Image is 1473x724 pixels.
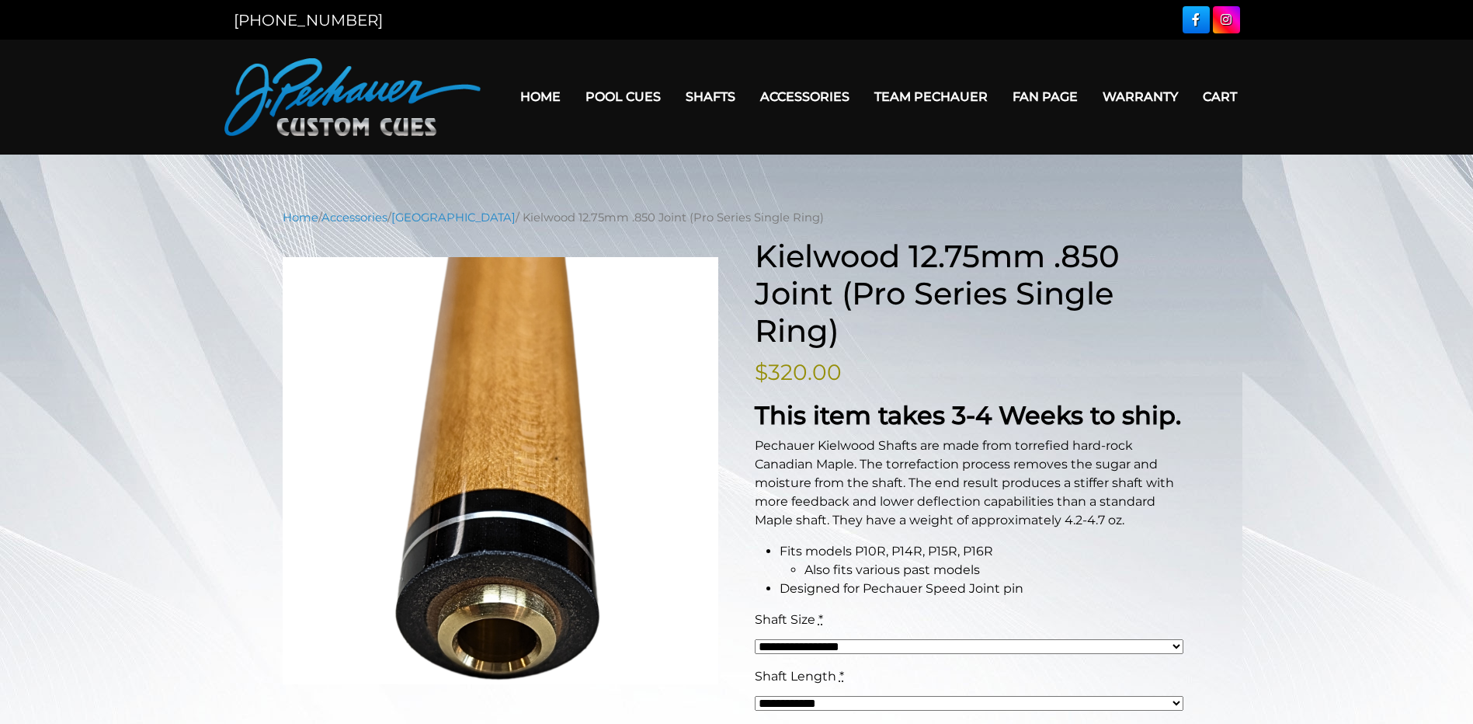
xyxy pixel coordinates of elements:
[573,77,673,117] a: Pool Cues
[673,77,748,117] a: Shafts
[755,612,815,627] span: Shaft Size
[818,612,823,627] abbr: required
[755,669,836,684] span: Shaft Length
[283,209,1191,226] nav: Breadcrumb
[1090,77,1190,117] a: Warranty
[755,437,1191,530] p: Pechauer Kielwood Shafts are made from torrefied hard-rock Canadian Maple. The torrefaction proce...
[234,11,383,30] a: [PHONE_NUMBER]
[1000,77,1090,117] a: Fan Page
[862,77,1000,117] a: Team Pechauer
[780,542,1191,580] li: Fits models P10R, P14R, P15R, P16R
[224,58,481,136] img: Pechauer Custom Cues
[1190,77,1249,117] a: Cart
[283,211,318,225] a: Home
[780,580,1191,598] li: Designed for Pechauer Speed Joint pin
[508,77,573,117] a: Home
[804,561,1191,580] li: Also fits various past models
[755,359,842,385] bdi: 320.00
[755,400,1181,430] strong: This item takes 3-4 Weeks to ship.
[321,211,387,225] a: Accessories
[283,257,719,684] img: 3.png
[391,211,516,225] a: [GEOGRAPHIC_DATA]
[755,238,1191,350] h1: Kielwood 12.75mm .850 Joint (Pro Series Single Ring)
[748,77,862,117] a: Accessories
[839,669,844,684] abbr: required
[755,359,768,385] span: $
